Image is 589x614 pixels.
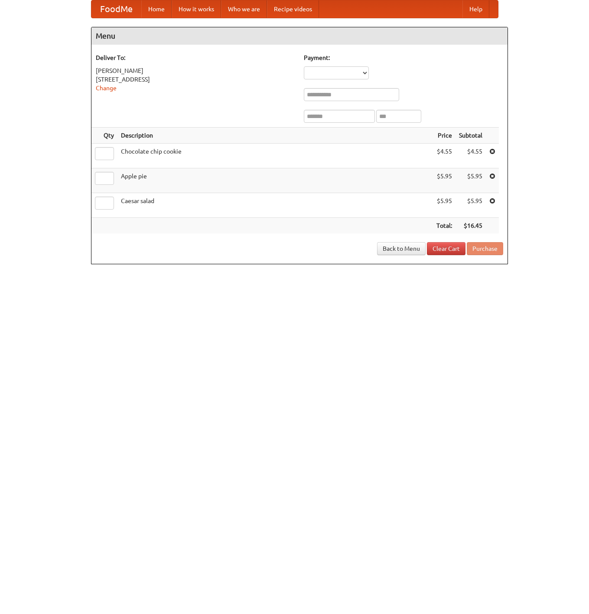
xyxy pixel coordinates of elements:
[91,27,508,45] h4: Menu
[462,0,489,18] a: Help
[427,242,465,255] a: Clear Cart
[117,168,433,193] td: Apple pie
[96,75,295,84] div: [STREET_ADDRESS]
[433,168,456,193] td: $5.95
[267,0,319,18] a: Recipe videos
[433,193,456,218] td: $5.95
[221,0,267,18] a: Who we are
[433,144,456,168] td: $4.55
[172,0,221,18] a: How it works
[456,193,486,218] td: $5.95
[433,218,456,234] th: Total:
[117,144,433,168] td: Chocolate chip cookie
[456,128,486,144] th: Subtotal
[117,193,433,218] td: Caesar salad
[117,128,433,144] th: Description
[456,218,486,234] th: $16.45
[456,144,486,168] td: $4.55
[433,128,456,144] th: Price
[304,53,503,62] h5: Payment:
[377,242,426,255] a: Back to Menu
[96,53,295,62] h5: Deliver To:
[91,128,117,144] th: Qty
[96,85,117,92] a: Change
[96,66,295,75] div: [PERSON_NAME]
[456,168,486,193] td: $5.95
[91,0,141,18] a: FoodMe
[141,0,172,18] a: Home
[467,242,503,255] button: Purchase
